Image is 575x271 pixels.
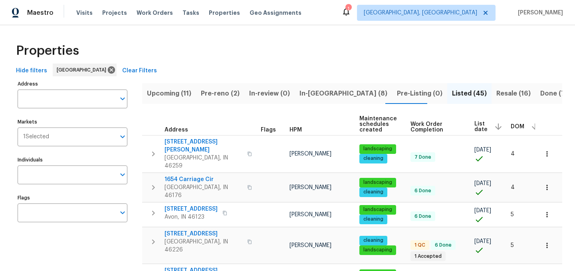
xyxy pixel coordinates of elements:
[411,213,434,220] span: 6 Done
[411,253,445,260] span: 1 Accepted
[165,175,242,183] span: 1654 Carriage Cir
[18,82,127,86] label: Address
[474,181,491,186] span: [DATE]
[201,88,240,99] span: Pre-reno (2)
[18,120,127,124] label: Markets
[165,213,218,221] span: Avon, IN 46123
[515,9,563,17] span: [PERSON_NAME]
[410,122,461,133] span: Work Order Completion
[119,64,160,78] button: Clear Filters
[289,243,331,248] span: [PERSON_NAME]
[474,239,491,244] span: [DATE]
[57,66,109,74] span: [GEOGRAPHIC_DATA]
[496,88,531,99] span: Resale (16)
[261,127,276,133] span: Flags
[345,5,351,13] div: 1
[18,157,127,162] label: Individuals
[165,205,218,213] span: [STREET_ADDRESS]
[165,238,242,254] span: [GEOGRAPHIC_DATA], IN 46226
[289,185,331,190] span: [PERSON_NAME]
[250,9,301,17] span: Geo Assignments
[137,9,173,17] span: Work Orders
[359,116,397,133] span: Maintenance schedules created
[411,187,434,194] span: 6 Done
[360,155,387,162] span: cleaning
[511,243,514,248] span: 5
[511,185,515,190] span: 4
[360,189,387,195] span: cleaning
[249,88,290,99] span: In-review (0)
[289,212,331,217] span: [PERSON_NAME]
[53,64,117,76] div: [GEOGRAPHIC_DATA]
[16,66,47,76] span: Hide filters
[474,147,491,153] span: [DATE]
[511,124,524,130] span: DOM
[289,151,331,157] span: [PERSON_NAME]
[165,154,242,170] span: [GEOGRAPHIC_DATA], IN 46259
[474,121,488,132] span: List date
[411,242,428,249] span: 1 QC
[511,212,514,217] span: 5
[117,207,128,218] button: Open
[165,183,242,199] span: [GEOGRAPHIC_DATA], IN 46176
[102,9,127,17] span: Projects
[23,134,49,140] span: 1 Selected
[165,230,242,238] span: [STREET_ADDRESS]
[360,145,395,152] span: landscaping
[117,131,128,142] button: Open
[511,151,515,157] span: 4
[165,138,242,154] span: [STREET_ADDRESS][PERSON_NAME]
[147,88,191,99] span: Upcoming (11)
[452,88,487,99] span: Listed (45)
[364,9,477,17] span: [GEOGRAPHIC_DATA], [GEOGRAPHIC_DATA]
[299,88,387,99] span: In-[GEOGRAPHIC_DATA] (8)
[411,154,434,161] span: 7 Done
[289,127,302,133] span: HPM
[13,64,50,78] button: Hide filters
[16,47,79,55] span: Properties
[182,10,199,16] span: Tasks
[117,169,128,180] button: Open
[474,208,491,213] span: [DATE]
[165,127,188,133] span: Address
[360,247,395,253] span: landscaping
[18,195,127,200] label: Flags
[360,179,395,186] span: landscaping
[360,216,387,223] span: cleaning
[397,88,442,99] span: Pre-Listing (0)
[432,242,455,249] span: 6 Done
[122,66,157,76] span: Clear Filters
[360,237,387,244] span: cleaning
[76,9,93,17] span: Visits
[117,93,128,104] button: Open
[360,206,395,213] span: landscaping
[209,9,240,17] span: Properties
[27,9,54,17] span: Maestro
